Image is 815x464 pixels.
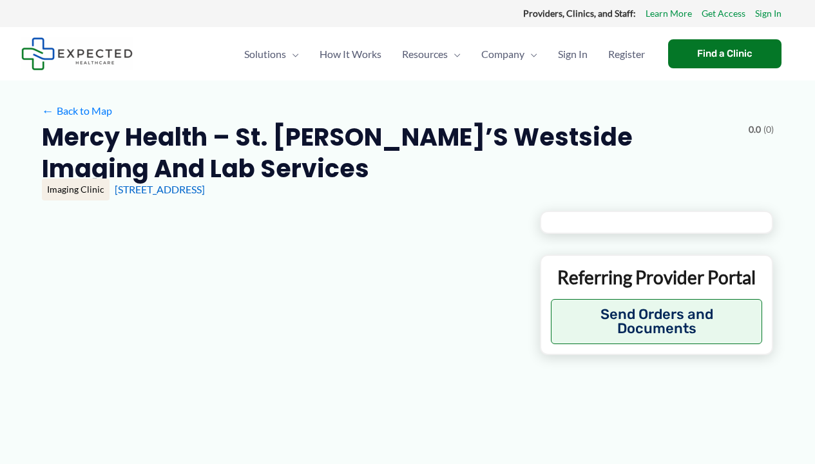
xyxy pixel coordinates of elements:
a: Find a Clinic [668,39,781,68]
a: [STREET_ADDRESS] [115,183,205,195]
a: SolutionsMenu Toggle [234,32,309,77]
a: Sign In [548,32,598,77]
span: 0.0 [749,121,761,138]
nav: Primary Site Navigation [234,32,655,77]
span: Menu Toggle [448,32,461,77]
h2: Mercy Health – St. [PERSON_NAME]’s Westside Imaging and Lab Services [42,121,738,185]
span: ← [42,104,54,117]
span: Company [481,32,524,77]
span: Register [608,32,645,77]
span: Sign In [558,32,588,77]
a: Sign In [755,5,781,22]
a: Learn More [646,5,692,22]
strong: Providers, Clinics, and Staff: [523,8,636,19]
a: ResourcesMenu Toggle [392,32,471,77]
span: Menu Toggle [524,32,537,77]
a: Get Access [702,5,745,22]
span: Solutions [244,32,286,77]
span: How It Works [320,32,381,77]
span: (0) [763,121,774,138]
button: Send Orders and Documents [551,299,763,344]
a: How It Works [309,32,392,77]
img: Expected Healthcare Logo - side, dark font, small [21,37,133,70]
span: Menu Toggle [286,32,299,77]
a: ←Back to Map [42,101,112,121]
p: Referring Provider Portal [551,266,763,289]
a: Register [598,32,655,77]
div: Imaging Clinic [42,179,110,200]
span: Resources [402,32,448,77]
a: CompanyMenu Toggle [471,32,548,77]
